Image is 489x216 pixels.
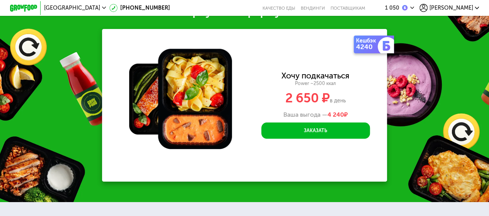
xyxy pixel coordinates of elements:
div: 1 050 [385,5,399,11]
button: Заказать [261,122,370,139]
div: Хочу подкачаться [281,72,349,79]
span: в день [330,97,346,104]
a: [PHONE_NUMBER] [109,4,170,12]
span: [PERSON_NAME] [429,5,473,11]
a: Качество еды [262,5,295,11]
span: 4 240 [327,111,344,118]
span: [GEOGRAPHIC_DATA] [44,5,100,11]
div: 4240 [356,44,379,51]
div: Кешбэк [356,38,379,44]
div: Ваша выгода — [244,111,387,118]
span: ₽ [327,111,348,118]
a: Вендинги [301,5,325,11]
span: 2 650 ₽ [285,90,330,106]
div: поставщикам [331,5,365,11]
div: Power ~2500 ккал [244,80,387,87]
